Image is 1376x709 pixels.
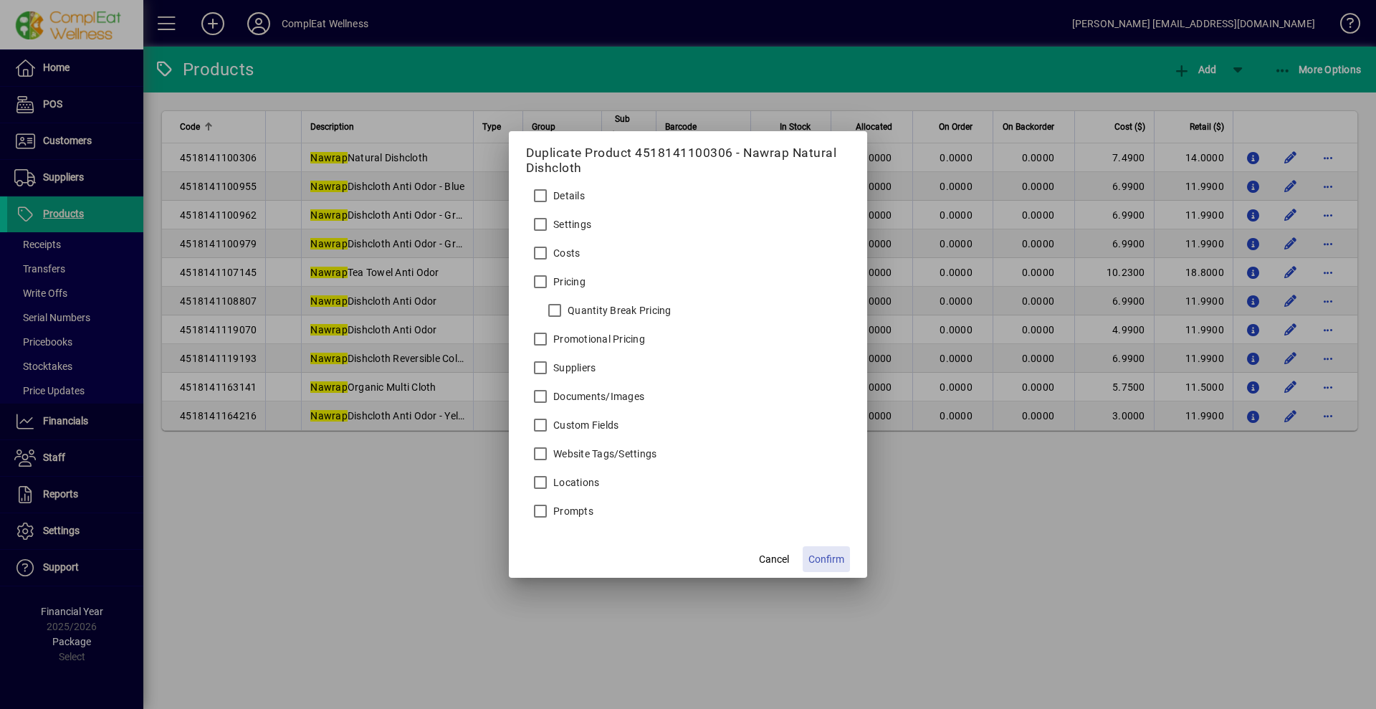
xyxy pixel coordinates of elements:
h5: Duplicate Product 4518141100306 - Nawrap Natural Dishcloth [526,146,850,176]
label: Pricing [550,275,586,289]
label: Quantity Break Pricing [565,303,672,318]
button: Confirm [803,546,850,572]
label: Settings [550,217,591,232]
label: Custom Fields [550,418,618,432]
label: Promotional Pricing [550,332,645,346]
button: Cancel [751,546,797,572]
span: Cancel [759,552,789,567]
label: Suppliers [550,361,596,375]
label: Costs [550,246,580,260]
label: Documents/Images [550,389,644,404]
label: Details [550,189,585,203]
label: Locations [550,475,599,490]
span: Confirm [808,552,844,567]
label: Prompts [550,504,593,518]
label: Website Tags/Settings [550,447,656,461]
